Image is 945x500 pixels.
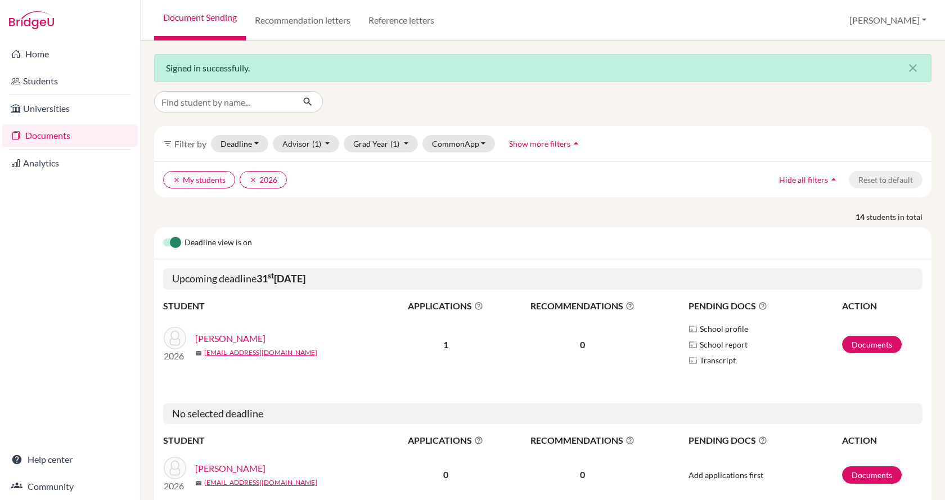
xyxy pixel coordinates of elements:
[164,327,186,349] img: Mikolji, Avery
[688,340,697,349] img: Parchments logo
[204,348,317,358] a: [EMAIL_ADDRESS][DOMAIN_NAME]
[842,336,902,353] a: Documents
[390,139,399,148] span: (1)
[504,468,661,481] p: 0
[2,152,138,174] a: Analytics
[174,138,206,149] span: Filter by
[895,55,931,82] button: Close
[2,124,138,147] a: Documents
[195,332,265,345] a: [PERSON_NAME]
[240,171,287,188] button: clear2026
[688,356,697,365] img: Parchments logo
[389,434,503,447] span: APPLICATIONS
[422,135,496,152] button: CommonApp
[504,299,661,313] span: RECOMMENDATIONS
[504,434,661,447] span: RECOMMENDATIONS
[509,139,570,148] span: Show more filters
[249,176,257,184] i: clear
[154,54,931,82] div: Signed in successfully.
[688,299,841,313] span: PENDING DOCS
[204,478,317,488] a: [EMAIL_ADDRESS][DOMAIN_NAME]
[163,139,172,148] i: filter_list
[841,433,922,448] th: ACTION
[195,462,265,475] a: [PERSON_NAME]
[195,480,202,487] span: mail
[273,135,340,152] button: Advisor(1)
[769,171,849,188] button: Hide all filtersarrow_drop_up
[849,171,922,188] button: Reset to default
[154,91,294,112] input: Find student by name...
[389,299,503,313] span: APPLICATIONS
[184,236,252,250] span: Deadline view is on
[164,349,186,363] p: 2026
[2,448,138,471] a: Help center
[163,268,922,290] h5: Upcoming deadline
[256,272,305,285] b: 31 [DATE]
[688,434,841,447] span: PENDING DOCS
[856,211,866,223] strong: 14
[163,171,235,188] button: clearMy students
[164,457,186,479] img: Binasco, Barbara
[195,350,202,357] span: mail
[688,470,763,480] span: Add applications first
[779,175,828,184] span: Hide all filters
[443,339,448,350] b: 1
[866,211,931,223] span: students in total
[2,70,138,92] a: Students
[163,403,922,425] h5: No selected deadline
[163,299,388,313] th: STUDENT
[443,469,448,480] b: 0
[2,43,138,65] a: Home
[844,10,931,31] button: [PERSON_NAME]
[841,299,922,313] th: ACTION
[268,271,274,280] sup: st
[700,354,736,366] span: Transcript
[211,135,268,152] button: Deadline
[499,135,591,152] button: Show more filtersarrow_drop_up
[312,139,321,148] span: (1)
[2,475,138,498] a: Community
[688,325,697,334] img: Parchments logo
[164,479,186,493] p: 2026
[842,466,902,484] a: Documents
[700,323,748,335] span: School profile
[700,339,748,350] span: School report
[173,176,181,184] i: clear
[906,61,920,75] i: close
[570,138,582,149] i: arrow_drop_up
[504,338,661,352] p: 0
[828,174,839,185] i: arrow_drop_up
[9,11,54,29] img: Bridge-U
[2,97,138,120] a: Universities
[163,433,388,448] th: STUDENT
[344,135,418,152] button: Grad Year(1)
